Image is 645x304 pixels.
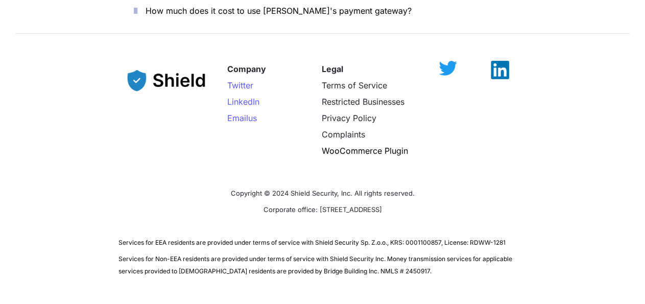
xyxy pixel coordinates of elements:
[227,80,253,90] a: Twitter
[322,97,404,107] a: Restricted Businesses
[227,64,266,74] strong: Company
[322,113,376,123] a: Privacy Policy
[322,146,408,156] a: WooCommerce Plugin
[322,80,387,90] a: Terms of Service
[227,97,259,107] a: LinkedIn
[146,6,412,16] span: How much does it cost to use [PERSON_NAME]'s payment gateway?
[118,239,506,246] span: Services for EEA residents are provided under terms of service with Shield Security Sp. Z.o.o., K...
[322,129,365,139] a: Complaints
[264,205,382,214] span: Corporate office: [STREET_ADDRESS]
[227,113,248,123] span: Email
[118,255,514,275] span: Services for Non-EEA residents are provided under terms of service with Shield Security Inc. Mone...
[231,189,415,197] span: Copyright © 2024 Shield Security, Inc. All rights reserved.
[248,113,257,123] span: us
[227,113,257,123] a: Emailus
[322,64,343,74] strong: Legal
